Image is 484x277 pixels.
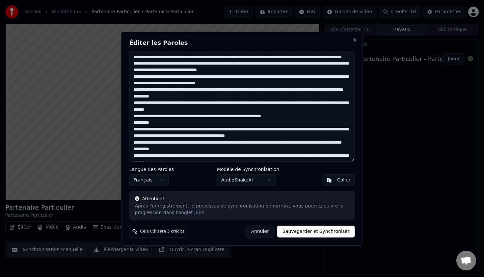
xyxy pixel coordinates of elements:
[217,167,279,172] label: Modèle de Synchronisation
[135,203,349,216] div: Après l'enregistrement, le processus de synchronisation démarrera, vous pourrez suivre la progres...
[337,177,351,183] div: Coller
[322,174,355,186] button: Coller
[135,196,349,202] div: Attention!
[129,167,174,172] label: Langue des Paroles
[246,226,275,237] button: Annuler
[129,40,355,45] h2: Éditer les Paroles
[140,229,184,234] span: Cela utilisera 3 crédits
[277,226,355,237] button: Sauvegarder et Synchroniser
